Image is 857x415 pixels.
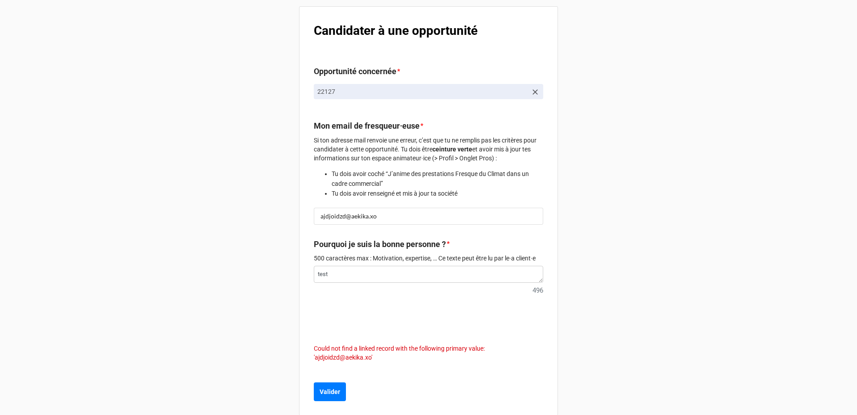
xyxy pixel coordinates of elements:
[320,387,340,397] b: Valider
[314,23,478,38] b: Candidater à une opportunité
[314,382,346,401] button: Valider
[314,344,543,362] p: Could not find a linked record with the following primary value: 'ajdjoidzd@aekika.xo'
[332,189,543,198] li: Tu dois avoir renseigné et mis à jour ta société
[314,302,449,337] iframe: reCAPTCHA
[314,65,396,78] label: Opportunité concernée
[314,238,446,251] label: Pourquoi je suis la bonne personne ?
[314,266,543,283] textarea: test
[317,87,527,96] p: 22127
[332,169,543,189] li: Tu dois avoir coché “J’anime des prestations Fresque du Climat dans un cadre commercial”
[533,285,543,296] small: 496
[433,146,472,153] strong: ceinture verte
[314,254,543,263] p: 500 caractères max : Motivation, expertise, … Ce texte peut être lu par le·a client·e
[314,120,420,132] label: Mon email de fresqueur·euse
[314,136,543,163] p: Si ton adresse mail renvoie une erreur, c’est que tu ne remplis pas les critères pour candidater ...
